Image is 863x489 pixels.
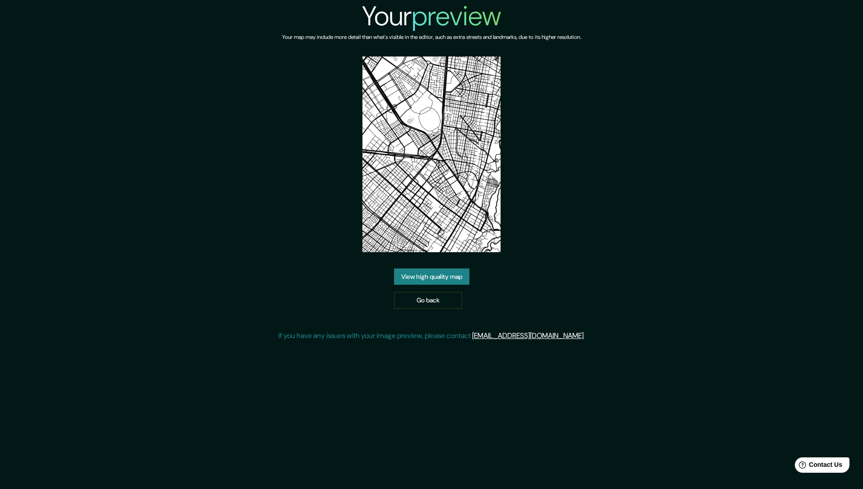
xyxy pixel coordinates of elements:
a: View high quality map [394,268,469,285]
a: [EMAIL_ADDRESS][DOMAIN_NAME] [472,331,584,340]
p: If you have any issues with your image preview, please contact . [278,330,585,341]
iframe: Help widget launcher [783,454,853,479]
img: created-map-preview [362,56,501,252]
a: Go back [394,292,462,309]
h6: Your map may include more detail than what's visible in the editor, such as extra streets and lan... [282,33,581,42]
